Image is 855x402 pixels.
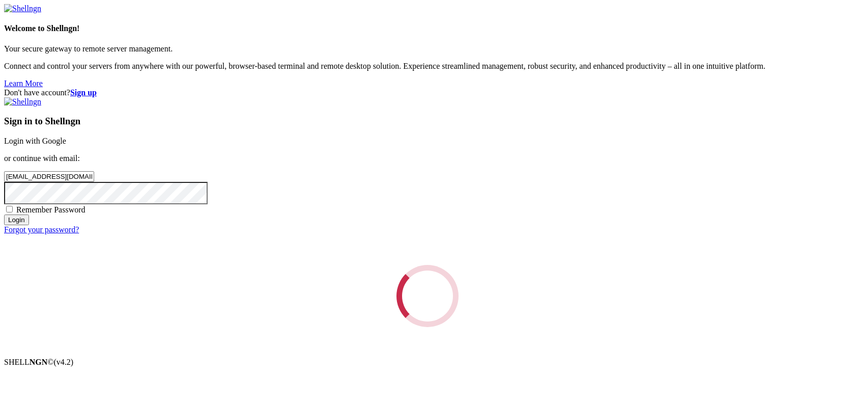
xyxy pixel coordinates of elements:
a: Forgot your password? [4,225,79,234]
input: Remember Password [6,206,13,212]
a: Learn More [4,79,43,88]
span: Remember Password [16,205,85,214]
span: SHELL © [4,358,73,366]
img: Shellngn [4,4,41,13]
div: Don't have account? [4,88,851,97]
h3: Sign in to Shellngn [4,116,851,127]
p: or continue with email: [4,154,851,163]
div: Loading... [386,255,469,337]
p: Connect and control your servers from anywhere with our powerful, browser-based terminal and remo... [4,62,851,71]
input: Login [4,215,29,225]
a: Login with Google [4,137,66,145]
b: NGN [30,358,48,366]
h4: Welcome to Shellngn! [4,24,851,33]
a: Sign up [70,88,97,97]
img: Shellngn [4,97,41,106]
input: Email address [4,171,94,182]
span: 4.2.0 [54,358,74,366]
p: Your secure gateway to remote server management. [4,44,851,53]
